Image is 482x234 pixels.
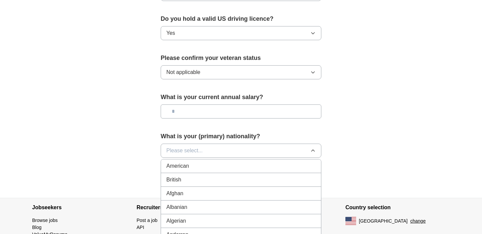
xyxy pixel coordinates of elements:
span: Please select... [166,147,203,155]
button: Not applicable [161,65,321,79]
a: Blog [32,225,42,230]
a: Browse jobs [32,218,58,223]
span: Afghan [166,189,183,198]
button: change [410,218,426,225]
a: Post a job [137,218,157,223]
h4: Country selection [345,198,450,217]
a: API [137,225,144,230]
span: [GEOGRAPHIC_DATA] [359,218,408,225]
label: What is your (primary) nationality? [161,132,321,141]
span: Yes [166,29,175,37]
span: British [166,176,181,184]
button: Yes [161,26,321,40]
span: American [166,162,189,170]
span: Albanian [166,203,187,211]
label: What is your current annual salary? [161,93,321,102]
img: US flag [345,217,356,225]
button: Please select... [161,144,321,158]
label: Do you hold a valid US driving licence? [161,14,321,23]
label: Please confirm your veteran status [161,54,321,63]
span: Algerian [166,217,186,225]
span: Not applicable [166,68,200,76]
